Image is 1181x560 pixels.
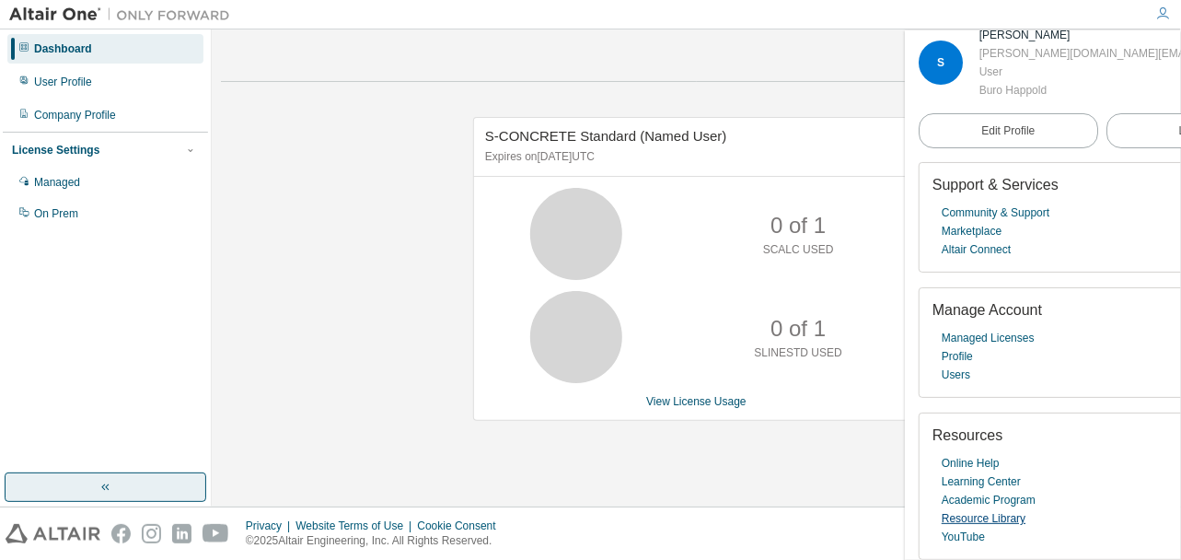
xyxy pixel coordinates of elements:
img: Altair One [9,6,239,24]
a: Online Help [942,454,1000,472]
img: youtube.svg [203,524,229,543]
span: S-CONCRETE Standard (Named User) [485,128,727,144]
span: Edit Profile [981,123,1035,138]
a: View License Usage [646,395,747,408]
a: Marketplace [942,222,1002,240]
div: On Prem [34,206,78,221]
a: Profile [942,347,973,366]
a: Academic Program [942,491,1036,509]
p: SLINESTD USED [755,345,842,361]
div: Managed [34,175,80,190]
img: instagram.svg [142,524,161,543]
div: Website Terms of Use [295,519,417,533]
a: Users [942,366,970,384]
a: Resource Library [942,509,1025,528]
a: YouTube [942,528,985,546]
div: Dashboard [34,41,92,56]
span: Support & Services [932,177,1059,192]
div: Privacy [246,519,295,533]
img: facebook.svg [111,524,131,543]
div: Company Profile [34,108,116,122]
a: Community & Support [942,204,1049,222]
div: User Profile [34,75,92,89]
span: Manage Account [932,302,1042,318]
a: Edit Profile [919,113,1098,148]
img: altair_logo.svg [6,524,100,543]
a: Learning Center [942,472,1021,491]
p: SCALC USED [763,242,834,258]
p: 0 of 1 [770,210,826,241]
a: Altair Connect [942,240,1011,259]
img: linkedin.svg [172,524,191,543]
div: Cookie Consent [417,519,506,533]
p: © 2025 Altair Engineering, Inc. All Rights Reserved. [246,533,507,549]
p: Expires on [DATE] UTC [485,149,903,165]
div: License Settings [12,143,99,157]
span: S [937,56,944,69]
p: 0 of 1 [770,313,826,344]
a: Managed Licenses [942,329,1035,347]
span: Resources [932,427,1002,443]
